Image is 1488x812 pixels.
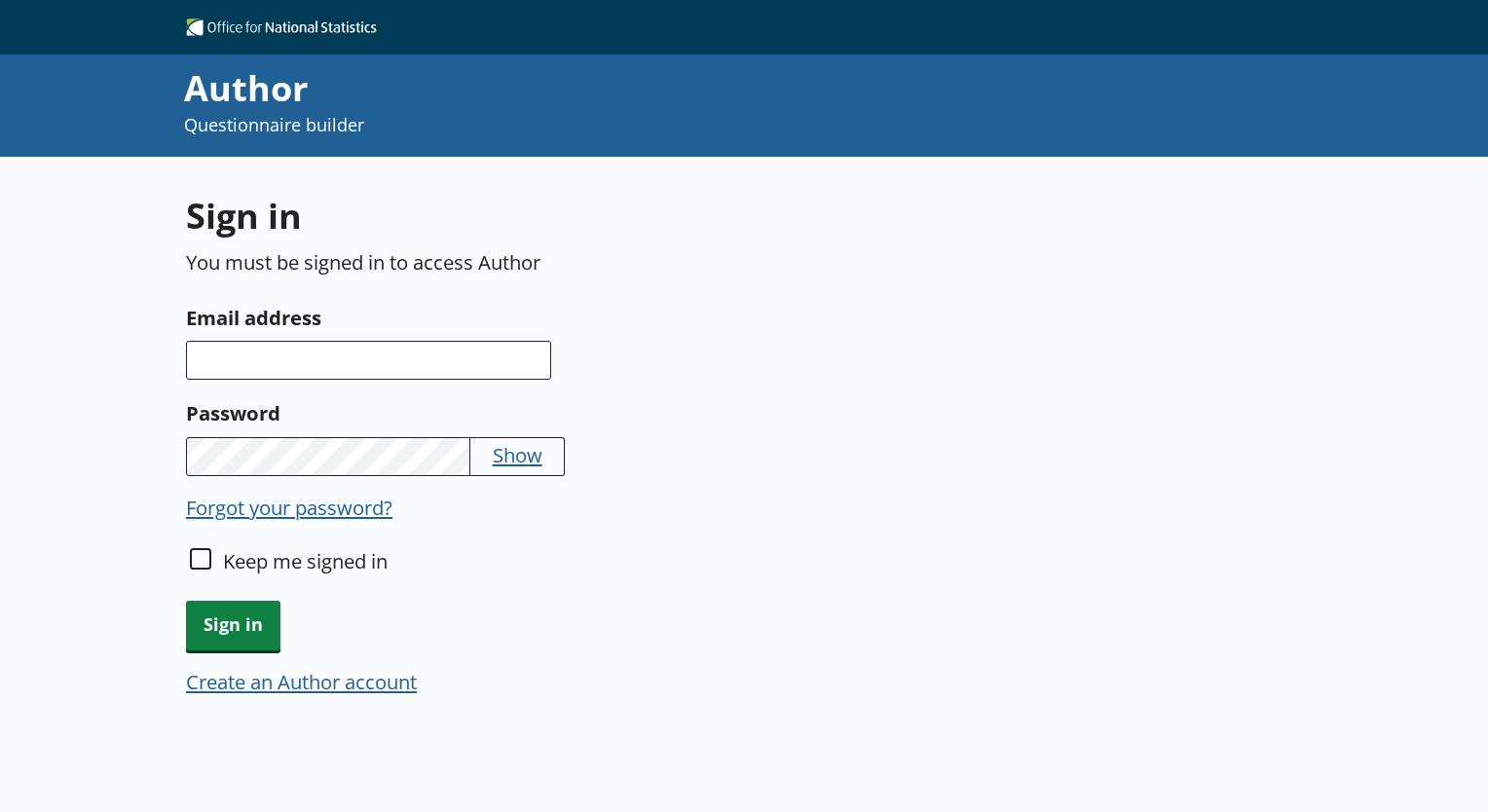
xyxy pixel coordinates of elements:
label: Keep me signed in [223,547,388,574]
h1: Sign in [186,192,915,240]
label: Email address [186,302,915,333]
button: Create an Author account [186,668,417,695]
button: Sign in [186,601,280,650]
p: You must be signed in to access Author [186,248,915,276]
button: Show [493,441,542,468]
button: Forgot your password? [186,494,392,521]
label: Password [186,397,915,428]
div: Author [184,64,996,113]
p: Questionnaire builder [184,113,996,137]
